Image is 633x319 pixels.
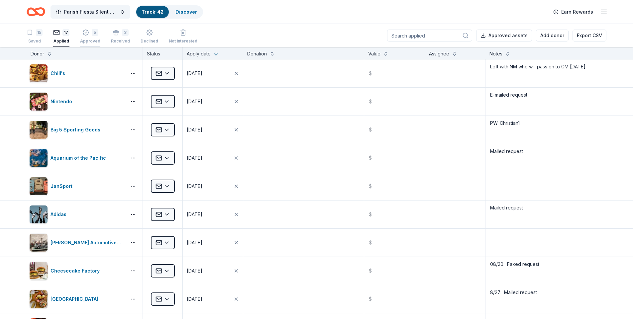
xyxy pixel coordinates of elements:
a: Earn Rewards [549,6,597,18]
button: Image for Aquarium of the PacificAquarium of the Pacific [29,149,124,167]
textarea: Mailed request [486,145,606,171]
div: Chili's [51,69,68,77]
a: Home [27,4,45,20]
button: Image for Cheesecake FactoryCheesecake Factory [29,262,124,280]
div: JanSport [51,182,75,190]
img: Image for Petersen Automotive Museum [30,234,48,252]
button: Track· 42Discover [136,5,203,19]
div: [DATE] [187,69,202,77]
div: Declined [141,39,158,44]
button: 3Received [111,27,130,47]
button: Image for Chili'sChili's [29,64,124,83]
div: [DATE] [187,182,202,190]
div: Donation [247,50,267,58]
div: Donor [31,50,44,58]
div: [DATE] [187,98,202,106]
img: Image for Chili's [30,64,48,82]
button: Not interested [169,27,197,47]
img: Image for Nintendo [30,93,48,111]
div: [DATE] [187,267,202,275]
div: 3 [122,29,129,36]
button: Image for NintendoNintendo [29,92,124,111]
div: [GEOGRAPHIC_DATA] [51,295,101,303]
button: Image for Big 5 Sporting GoodsBig 5 Sporting Goods [29,120,124,139]
div: [DATE] [187,210,202,218]
button: 5Approved [80,27,100,47]
div: Applied [53,39,69,44]
a: Discover [175,9,197,15]
a: Track· 42 [142,9,163,15]
div: Not interested [169,39,197,44]
textarea: 08/20: Faxed request [486,258,606,284]
button: Image for Wood Ranch[GEOGRAPHIC_DATA] [29,290,124,308]
div: Aquarium of the Pacific [51,154,109,162]
textarea: E-mailed request [486,88,606,115]
textarea: 8/27: Mailed request [486,286,606,312]
button: [DATE] [183,88,243,116]
div: 5 [92,29,98,36]
button: Declined [141,27,158,47]
div: Status [143,47,183,59]
button: [DATE] [183,257,243,285]
div: [DATE] [187,126,202,134]
textarea: Mailed request [486,201,606,228]
button: [DATE] [183,229,243,257]
span: Parish Fiesta Silent Auction [64,8,117,16]
div: [DATE] [187,295,202,303]
button: Approved assets [476,30,532,41]
div: Received [111,39,130,44]
div: Apply date [187,50,211,58]
img: Image for Adidas [30,205,48,223]
textarea: PW: Christian1 [486,117,606,143]
button: Export CSV [573,30,606,41]
button: Image for JanSportJanSport [29,177,124,196]
div: [PERSON_NAME] Automotive Museum [51,239,124,247]
div: Value [368,50,380,58]
div: Approved [80,39,100,44]
div: Cheesecake Factory [51,267,102,275]
button: [DATE] [183,172,243,200]
img: Image for Aquarium of the Pacific [30,149,48,167]
button: [DATE] [183,285,243,313]
button: [DATE] [183,59,243,87]
img: Image for Cheesecake Factory [30,262,48,280]
div: 17 [62,29,69,36]
div: 15 [36,29,43,36]
div: Notes [489,50,502,58]
button: Image for AdidasAdidas [29,205,124,224]
div: Assignee [429,50,449,58]
button: Image for Petersen Automotive Museum[PERSON_NAME] Automotive Museum [29,233,124,252]
div: [DATE] [187,154,202,162]
textarea: Left with NM who will pass on to GM [DATE]. [486,60,606,87]
div: Big 5 Sporting Goods [51,126,103,134]
div: Nintendo [51,98,75,106]
div: [DATE] [187,239,202,247]
button: [DATE] [183,200,243,228]
button: [DATE] [183,144,243,172]
button: Parish Fiesta Silent Auction [51,5,130,19]
button: 15Saved [27,27,43,47]
input: Search applied [387,30,472,41]
div: Saved [27,39,43,44]
img: Image for Wood Ranch [30,290,48,308]
button: Add donor [536,30,569,41]
button: [DATE] [183,116,243,144]
button: 17Applied [53,27,69,47]
div: Adidas [51,210,69,218]
img: Image for Big 5 Sporting Goods [30,121,48,139]
img: Image for JanSport [30,177,48,195]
